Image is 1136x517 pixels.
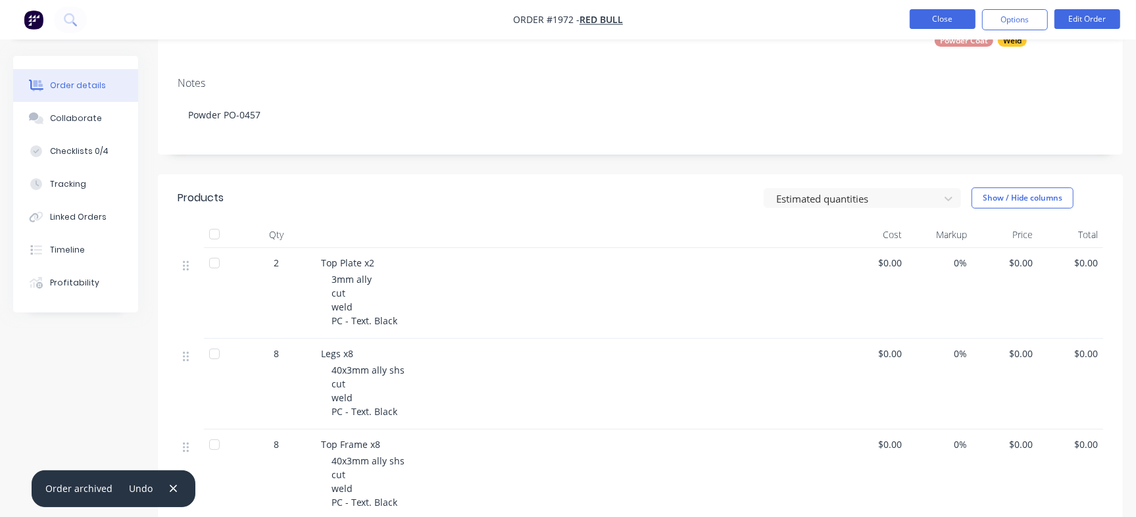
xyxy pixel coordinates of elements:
[847,437,902,451] span: $0.00
[332,455,405,508] span: 40x3mm ally shs cut weld PC - Text. Black
[178,77,1103,89] div: Notes
[13,168,138,201] button: Tracking
[513,14,580,26] span: Order #1972 -
[580,14,623,26] a: Red Bull
[912,437,967,451] span: 0%
[1043,256,1098,270] span: $0.00
[842,222,907,248] div: Cost
[321,438,380,451] span: Top Frame x8
[50,211,107,223] div: Linked Orders
[13,234,138,266] button: Timeline
[321,347,353,360] span: Legs x8
[24,10,43,30] img: Factory
[982,9,1048,30] button: Options
[978,256,1033,270] span: $0.00
[912,347,967,360] span: 0%
[1043,437,1098,451] span: $0.00
[50,244,85,256] div: Timeline
[978,437,1033,451] span: $0.00
[50,145,109,157] div: Checklists 0/4
[907,222,972,248] div: Markup
[274,347,279,360] span: 8
[973,222,1038,248] div: Price
[274,437,279,451] span: 8
[912,256,967,270] span: 0%
[45,481,112,495] div: Order archived
[13,135,138,168] button: Checklists 0/4
[1043,347,1098,360] span: $0.00
[274,256,279,270] span: 2
[1038,222,1103,248] div: Total
[13,69,138,102] button: Order details
[178,190,224,206] div: Products
[847,256,902,270] span: $0.00
[178,95,1103,135] div: Powder PO-0457
[998,35,1027,47] div: Weld
[50,178,86,190] div: Tracking
[935,35,993,47] div: Powder Coat
[1054,9,1120,29] button: Edit Order
[13,201,138,234] button: Linked Orders
[13,102,138,135] button: Collaborate
[332,364,405,418] span: 40x3mm ally shs cut weld PC - Text. Black
[50,80,106,91] div: Order details
[237,222,316,248] div: Qty
[978,347,1033,360] span: $0.00
[847,347,902,360] span: $0.00
[50,112,102,124] div: Collaborate
[13,266,138,299] button: Profitability
[910,9,975,29] button: Close
[972,187,1074,209] button: Show / Hide columns
[321,257,374,269] span: Top Plate x2
[50,277,99,289] div: Profitability
[122,480,160,497] button: Undo
[332,273,397,327] span: 3mm ally cut weld PC - Text. Black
